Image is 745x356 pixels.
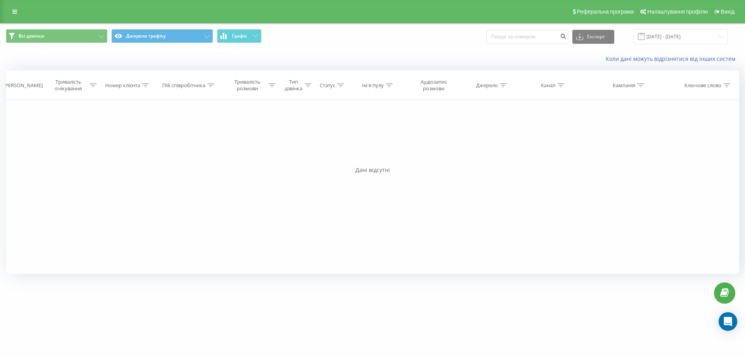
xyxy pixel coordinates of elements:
span: Вихід [721,9,735,15]
div: Джерело [476,82,498,89]
button: Експорт [572,30,614,44]
div: Канал [541,82,555,89]
div: Кампанія [613,82,635,89]
input: Пошук за номером [486,30,568,44]
div: Тип дзвінка [284,79,303,92]
div: Ім'я пулу [362,82,384,89]
div: Дані відсутні [6,166,739,174]
div: Номер клієнта [105,82,140,89]
div: Ключове слово [684,82,721,89]
div: [PERSON_NAME] [3,82,43,89]
div: ПІБ співробітника [162,82,205,89]
button: Всі дзвінки [6,29,107,43]
button: Графік [217,29,262,43]
div: Тривалість очікування [49,79,88,92]
a: Коли дані можуть відрізнятися вiд інших систем [606,55,739,62]
div: Аудіозапис розмови [411,79,456,92]
button: Джерела трафіку [111,29,213,43]
div: Open Intercom Messenger [719,312,737,331]
span: Реферальна програма [577,9,634,15]
span: Графік [232,33,247,39]
div: Тривалість розмови [228,79,267,92]
span: Всі дзвінки [19,33,44,39]
div: Статус [320,82,335,89]
span: Налаштування профілю [647,9,708,15]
